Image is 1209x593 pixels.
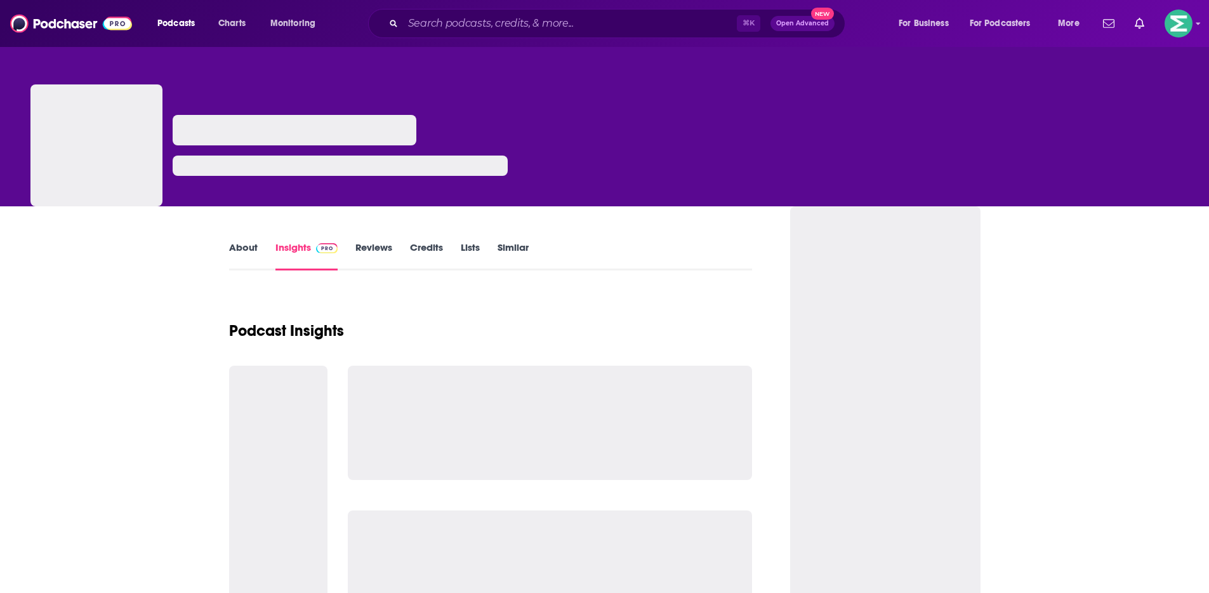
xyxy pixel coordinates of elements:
span: For Business [899,15,949,32]
a: Show notifications dropdown [1130,13,1149,34]
button: Show profile menu [1165,10,1192,37]
button: open menu [961,13,1049,34]
a: Reviews [355,241,392,270]
button: Open AdvancedNew [770,16,835,31]
a: Credits [410,241,443,270]
button: open menu [890,13,965,34]
img: Podchaser Pro [316,243,338,253]
button: open menu [261,13,332,34]
button: open menu [1049,13,1095,34]
a: InsightsPodchaser Pro [275,241,338,270]
a: About [229,241,258,270]
h1: Podcast Insights [229,321,344,340]
a: Lists [461,241,480,270]
img: User Profile [1165,10,1192,37]
span: ⌘ K [737,15,760,32]
div: Search podcasts, credits, & more... [380,9,857,38]
span: Open Advanced [776,20,829,27]
span: Podcasts [157,15,195,32]
img: Podchaser - Follow, Share and Rate Podcasts [10,11,132,36]
a: Show notifications dropdown [1098,13,1120,34]
span: More [1058,15,1080,32]
a: Similar [498,241,529,270]
button: open menu [149,13,211,34]
span: Charts [218,15,246,32]
span: New [811,8,834,20]
span: For Podcasters [970,15,1031,32]
a: Charts [210,13,253,34]
span: Logged in as LKassela [1165,10,1192,37]
span: Monitoring [270,15,315,32]
input: Search podcasts, credits, & more... [403,13,737,34]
